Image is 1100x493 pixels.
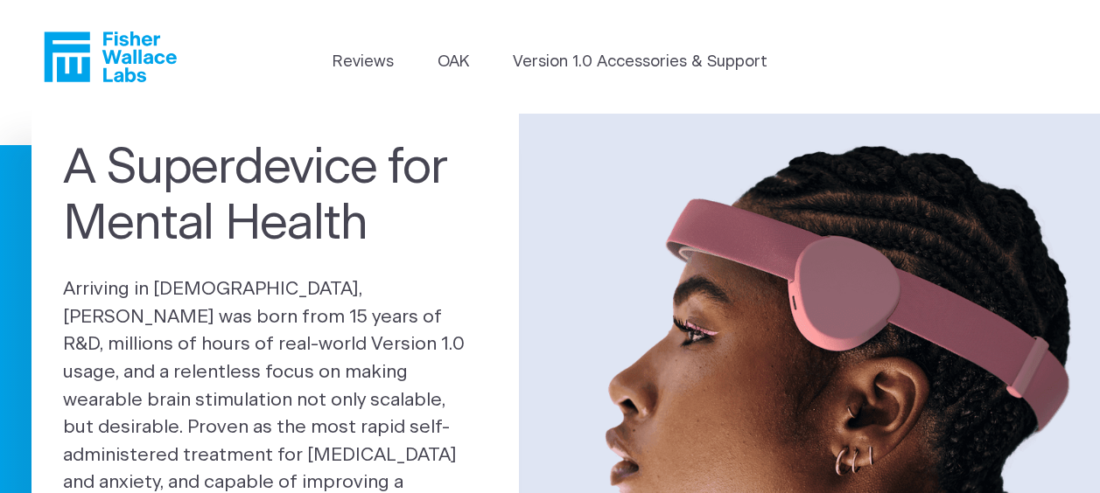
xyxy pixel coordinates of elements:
[44,31,177,82] a: Fisher Wallace
[438,51,469,74] a: OAK
[333,51,394,74] a: Reviews
[513,51,767,74] a: Version 1.0 Accessories & Support
[63,140,487,252] h1: A Superdevice for Mental Health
